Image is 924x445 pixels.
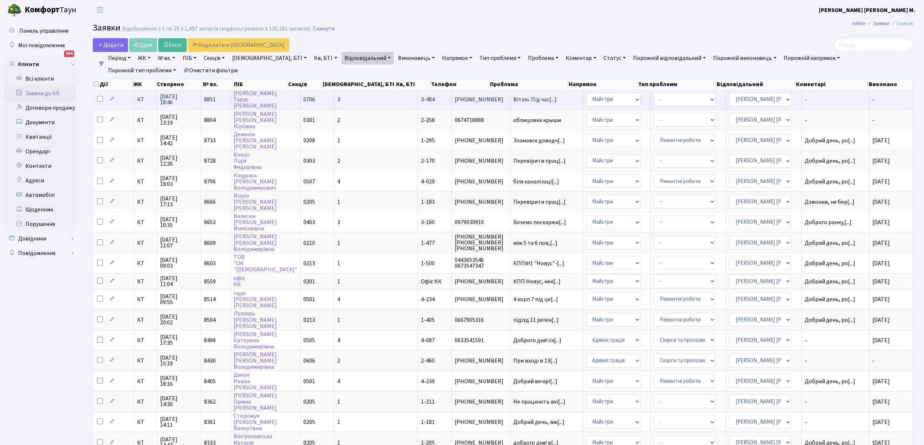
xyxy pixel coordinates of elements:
[489,79,568,89] th: Проблема
[105,52,134,64] a: Період
[4,202,76,217] a: Щоденник
[137,260,154,266] span: КТ
[337,178,340,186] span: 4
[287,79,322,89] th: Секція
[872,316,890,324] span: [DATE]
[4,188,76,202] a: Автомобілі
[234,371,277,392] a: ДикунРоман[PERSON_NAME]
[513,178,559,186] span: біля каналізаці[...]
[455,138,507,143] span: [PHONE_NUMBER]
[93,21,120,34] span: Заявки
[160,155,198,167] span: [DATE] 12:26
[395,79,430,89] th: Кв, БТІ
[421,218,435,226] span: 3-160
[122,25,311,32] div: Відображено з 1 по 25 з 1,497 записів (відфільтровано з 135,281 записів).
[337,278,340,286] span: 1
[93,79,132,89] th: Дії
[132,79,156,89] th: ЖК
[872,96,875,104] span: -
[872,377,890,385] span: [DATE]
[303,316,315,324] span: 0213
[160,237,198,248] span: [DATE] 11:07
[455,97,507,102] span: [PHONE_NUMBER]
[303,336,315,344] span: 0505
[337,198,340,206] span: 1
[805,278,855,286] span: Добрий день, ро[...]
[234,212,277,232] a: Валесюк[PERSON_NAME]Миколаївна
[805,419,866,425] span: -
[868,79,913,89] th: Виконано
[204,239,216,247] span: 8609
[160,217,198,228] span: [DATE] 10:35
[160,416,198,428] span: [DATE] 14:11
[872,218,890,226] span: [DATE]
[455,358,507,364] span: [PHONE_NUMBER]
[180,64,240,77] a: Очистити фільтри
[303,137,315,145] span: 0208
[337,137,340,145] span: 1
[4,86,76,101] a: Заявки до КК
[303,116,315,124] span: 0301
[337,418,340,426] span: 1
[4,159,76,173] a: Контакти
[303,259,315,267] span: 0213
[204,157,216,165] span: 8728
[204,418,216,426] span: 8361
[160,275,198,287] span: [DATE] 11:04
[852,20,865,27] a: Admin
[421,377,435,385] span: 4-239
[180,52,199,64] a: ПІБ
[137,240,154,246] span: КТ
[19,27,68,35] span: Панель управління
[4,115,76,130] a: Документи
[234,310,277,330] a: Лузкарь[PERSON_NAME][PERSON_NAME]
[513,259,564,267] span: КПП№1 "Новус"-[...]
[155,52,178,64] a: № вх.
[819,6,915,14] b: [PERSON_NAME] [PERSON_NAME] М.
[455,219,507,225] span: 0979030910
[805,358,866,364] span: -
[234,151,261,171] a: БілоусЛідіяФедорівна
[303,157,315,165] span: 0303
[204,295,216,303] span: 8514
[513,357,557,365] span: При вході в 13[...]
[872,178,890,186] span: [DATE]
[805,239,855,247] span: Добрий день, ро[...]
[421,295,435,303] span: 4-234
[18,41,65,49] span: Мої повідомлення
[630,52,709,64] a: Порожній відповідальний
[455,117,507,123] span: 0674718888
[872,116,875,124] span: -
[872,259,890,267] span: [DATE]
[716,79,795,89] th: Відповідальний
[795,79,868,89] th: Коментарі
[513,239,557,247] span: між 5 та 6 пов,[...]
[455,234,507,251] span: [PHONE_NUMBER] [PHONE_NUMBER] [PHONE_NUMBER]
[421,418,435,426] span: 1-181
[137,279,154,284] span: КТ
[568,79,638,89] th: Напрямок
[137,296,154,302] span: КТ
[395,52,438,64] a: Виконавець
[4,72,76,86] a: Всі клієнти
[160,355,198,367] span: [DATE] 15:19
[303,178,315,186] span: 0507
[4,57,76,72] a: Клієнти
[160,196,198,207] span: [DATE] 17:13
[204,377,216,385] span: 8405
[805,399,866,405] span: -
[303,357,315,365] span: 0606
[805,97,866,102] span: -
[525,52,561,64] a: Проблема
[872,157,890,165] span: [DATE]
[97,41,123,49] span: Додати
[160,294,198,305] span: [DATE] 09:55
[872,278,890,286] span: [DATE]
[421,278,442,286] span: Офіс КК
[204,198,216,206] span: 8666
[234,171,277,192] a: Кіндрась[PERSON_NAME]Володимирович
[513,398,565,406] span: Не працюють вхі[...]
[337,316,340,324] span: 1
[137,399,154,405] span: КТ
[201,52,228,64] a: Секція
